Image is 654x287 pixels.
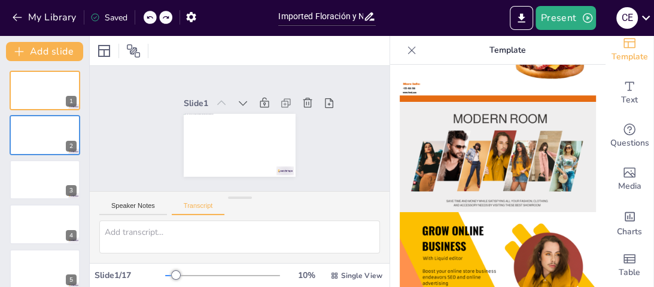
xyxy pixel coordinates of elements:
[66,230,77,241] div: 4
[99,202,167,215] button: Speaker Notes
[606,201,653,244] div: Add charts and graphs
[536,6,595,30] button: Present
[606,71,653,114] div: Add text boxes
[193,81,220,100] div: Slide 1
[421,36,594,65] p: Template
[9,8,81,27] button: My Library
[606,28,653,71] div: Add ready made slides
[278,8,363,25] input: Insert title
[66,185,77,196] div: 3
[66,274,77,285] div: 5
[616,7,638,29] div: C E
[617,225,642,238] span: Charts
[10,71,80,110] div: 1
[619,266,640,279] span: Table
[66,96,77,107] div: 1
[6,42,83,61] button: Add slide
[606,158,653,201] div: Add images, graphics, shapes or video
[400,102,596,213] img: thumb-3.png
[10,204,80,244] div: 4
[341,271,382,280] span: Single View
[10,115,80,155] div: 2
[292,270,321,281] div: 10 %
[95,41,114,61] div: Layout
[10,160,80,200] div: 3
[606,114,653,158] div: Get real-time input from your audience
[616,6,638,30] button: C E
[510,6,533,30] button: Export to PowerPoint
[90,12,127,23] div: Saved
[172,202,225,215] button: Transcript
[95,270,165,281] div: Slide 1 / 17
[126,44,141,58] span: Position
[610,137,649,150] span: Questions
[612,50,648,64] span: Template
[66,141,77,152] div: 2
[621,93,638,107] span: Text
[606,244,653,287] div: Add a table
[618,180,641,193] span: Media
